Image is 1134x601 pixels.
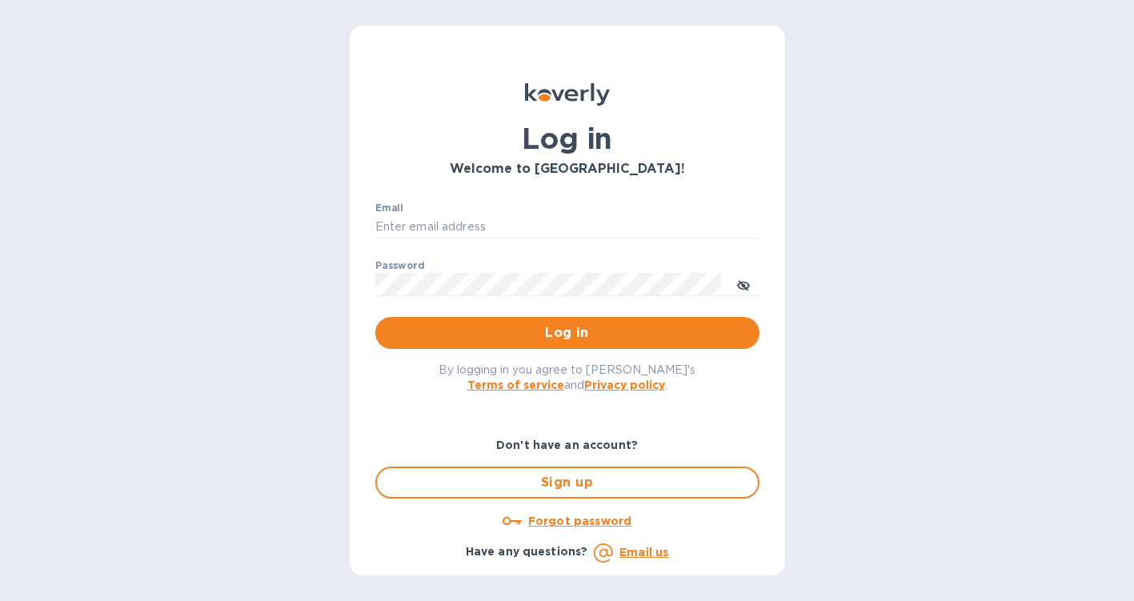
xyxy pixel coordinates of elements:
[375,317,759,349] button: Log in
[375,203,403,213] label: Email
[375,215,759,239] input: Enter email address
[528,515,631,527] u: Forgot password
[388,323,747,343] span: Log in
[727,268,759,300] button: toggle password visibility
[375,162,759,177] h3: Welcome to [GEOGRAPHIC_DATA]!
[496,439,638,451] b: Don't have an account?
[467,379,564,391] a: Terms of service
[375,122,759,155] h1: Log in
[375,467,759,499] button: Sign up
[466,545,588,558] b: Have any questions?
[525,83,610,106] img: Koverly
[390,473,745,492] span: Sign up
[619,546,668,559] a: Email us
[375,261,424,270] label: Password
[584,379,665,391] a: Privacy policy
[439,363,695,391] span: By logging in you agree to [PERSON_NAME]'s and .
